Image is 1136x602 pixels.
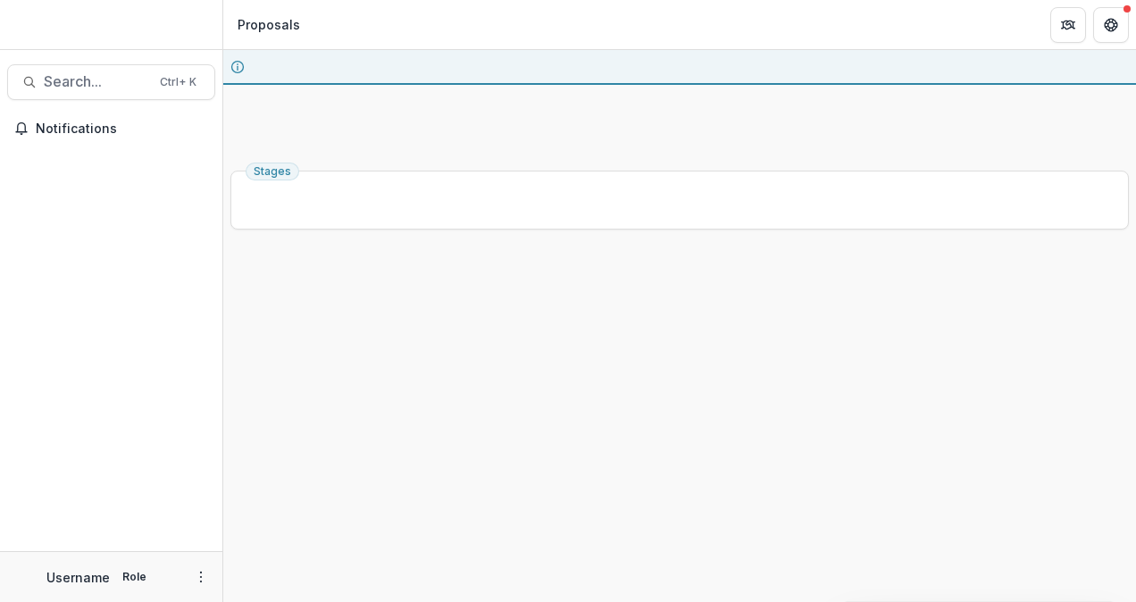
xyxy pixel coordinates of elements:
span: Search... [44,73,149,90]
p: Username [46,568,110,587]
button: Search... [7,64,215,100]
div: Ctrl + K [156,72,200,92]
div: Proposals [238,15,300,34]
span: Stages [254,165,291,178]
button: Get Help [1093,7,1129,43]
span: Notifications [36,121,208,137]
button: More [190,566,212,588]
button: Notifications [7,114,215,143]
button: Partners [1050,7,1086,43]
p: Role [117,569,152,585]
nav: breadcrumb [230,12,307,38]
